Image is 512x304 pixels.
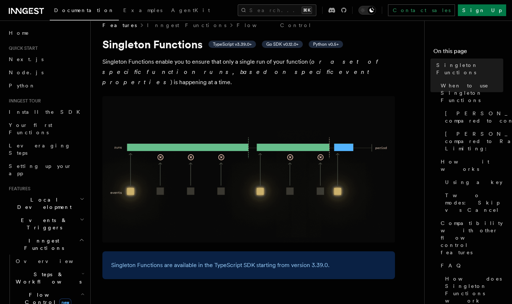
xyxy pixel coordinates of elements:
[147,22,226,29] a: Inngest Functions
[433,47,503,59] h4: On this page
[436,61,503,76] span: Singleton Functions
[445,179,502,186] span: Using a key
[438,155,503,176] a: How it works
[9,83,35,89] span: Python
[458,4,506,16] a: Sign Up
[9,70,44,75] span: Node.js
[238,4,316,16] button: Search...⌘K
[445,192,503,214] span: Two modes: Skip vs Cancel
[388,4,455,16] a: Contact sales
[6,45,38,51] span: Quick start
[102,96,395,243] img: Singleton Functions only process one run at a time.
[358,6,376,15] button: Toggle dark mode
[6,159,86,180] a: Setting up your app
[6,217,80,231] span: Events & Triggers
[9,143,71,156] span: Leveraging Steps
[119,2,167,20] a: Examples
[441,219,503,256] span: Compatibility with other flow control features
[9,109,84,115] span: Install the SDK
[13,255,86,268] a: Overview
[123,7,162,13] span: Examples
[13,271,82,285] span: Steps & Workflows
[237,22,312,29] a: Flow Control
[6,196,80,211] span: Local Development
[9,56,44,62] span: Next.js
[442,189,503,217] a: Two modes: Skip vs Cancel
[9,29,29,37] span: Home
[102,58,381,86] em: or a set of specific function runs, based on specific event properties
[441,82,503,104] span: When to use Singleton Functions
[6,119,86,139] a: Your first Functions
[433,59,503,79] a: Singleton Functions
[171,7,210,13] span: AgentKit
[54,7,114,13] span: Documentation
[6,105,86,119] a: Install the SDK
[111,260,386,270] p: Singleton Functions are available in the TypeScript SDK starting from version 3.39.0.
[102,57,395,87] p: Singleton Functions enable you to ensure that only a single run of your function ( ) is happening...
[313,41,339,47] span: Python v0.5+
[13,268,86,288] button: Steps & Workflows
[9,122,52,135] span: Your first Functions
[6,66,86,79] a: Node.js
[6,214,86,234] button: Events & Triggers
[438,79,503,107] a: When to use Singleton Functions
[9,163,72,176] span: Setting up your app
[6,53,86,66] a: Next.js
[16,258,91,264] span: Overview
[441,262,464,269] span: FAQ
[6,26,86,40] a: Home
[102,22,137,29] span: Features
[441,158,503,173] span: How it works
[6,139,86,159] a: Leveraging Steps
[442,176,503,189] a: Using a key
[50,2,119,20] a: Documentation
[438,259,503,272] a: FAQ
[6,98,41,104] span: Inngest tour
[102,38,395,51] h1: Singleton Functions
[302,7,312,14] kbd: ⌘K
[6,234,86,255] button: Inngest Functions
[442,127,503,155] a: [PERSON_NAME] compared to Rate Limiting:
[266,41,298,47] span: Go SDK v0.12.0+
[213,41,252,47] span: TypeScript v3.39.0+
[6,193,86,214] button: Local Development
[442,107,503,127] a: [PERSON_NAME] compared to concurrency:
[167,2,214,20] a: AgentKit
[6,79,86,92] a: Python
[438,217,503,259] a: Compatibility with other flow control features
[6,237,79,252] span: Inngest Functions
[6,186,30,192] span: Features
